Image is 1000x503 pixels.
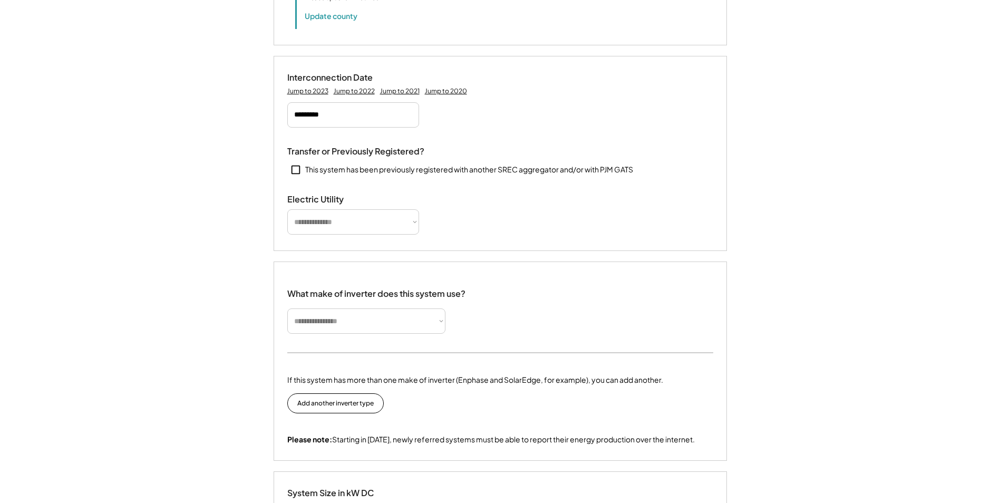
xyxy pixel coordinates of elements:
[287,374,663,385] div: If this system has more than one make of inverter (Enphase and SolarEdge, for example), you can a...
[287,434,695,445] div: Starting in [DATE], newly referred systems must be able to report their energy production over th...
[305,11,357,21] button: Update county
[334,87,375,95] div: Jump to 2022
[287,146,424,157] div: Transfer or Previously Registered?
[380,87,420,95] div: Jump to 2021
[287,194,393,205] div: Electric Utility
[305,165,633,175] div: This system has been previously registered with another SREC aggregator and/or with PJM GATS
[287,434,332,444] strong: Please note:
[287,393,384,413] button: Add another inverter type
[287,72,393,83] div: Interconnection Date
[425,87,467,95] div: Jump to 2020
[287,488,393,499] div: System Size in kW DC
[287,87,328,95] div: Jump to 2023
[287,278,465,302] div: What make of inverter does this system use?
